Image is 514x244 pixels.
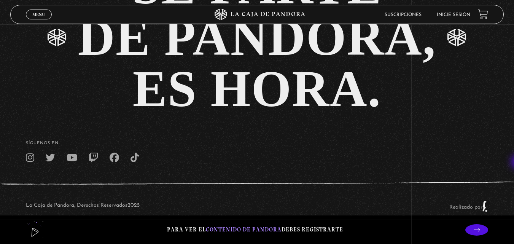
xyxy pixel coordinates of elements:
span: Cerrar [30,19,48,24]
span: contenido de Pandora [206,226,282,233]
p: La Caja de Pandora, Derechos Reservados 2025 [26,201,140,212]
span: Menu [32,12,45,17]
p: Para ver el debes registrarte [167,225,343,235]
a: Realizado por [449,204,488,210]
a: Inicie sesión [437,13,470,17]
a: View your shopping cart [478,9,488,19]
h4: SÍguenos en: [26,141,489,145]
a: Suscripciones [385,13,422,17]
